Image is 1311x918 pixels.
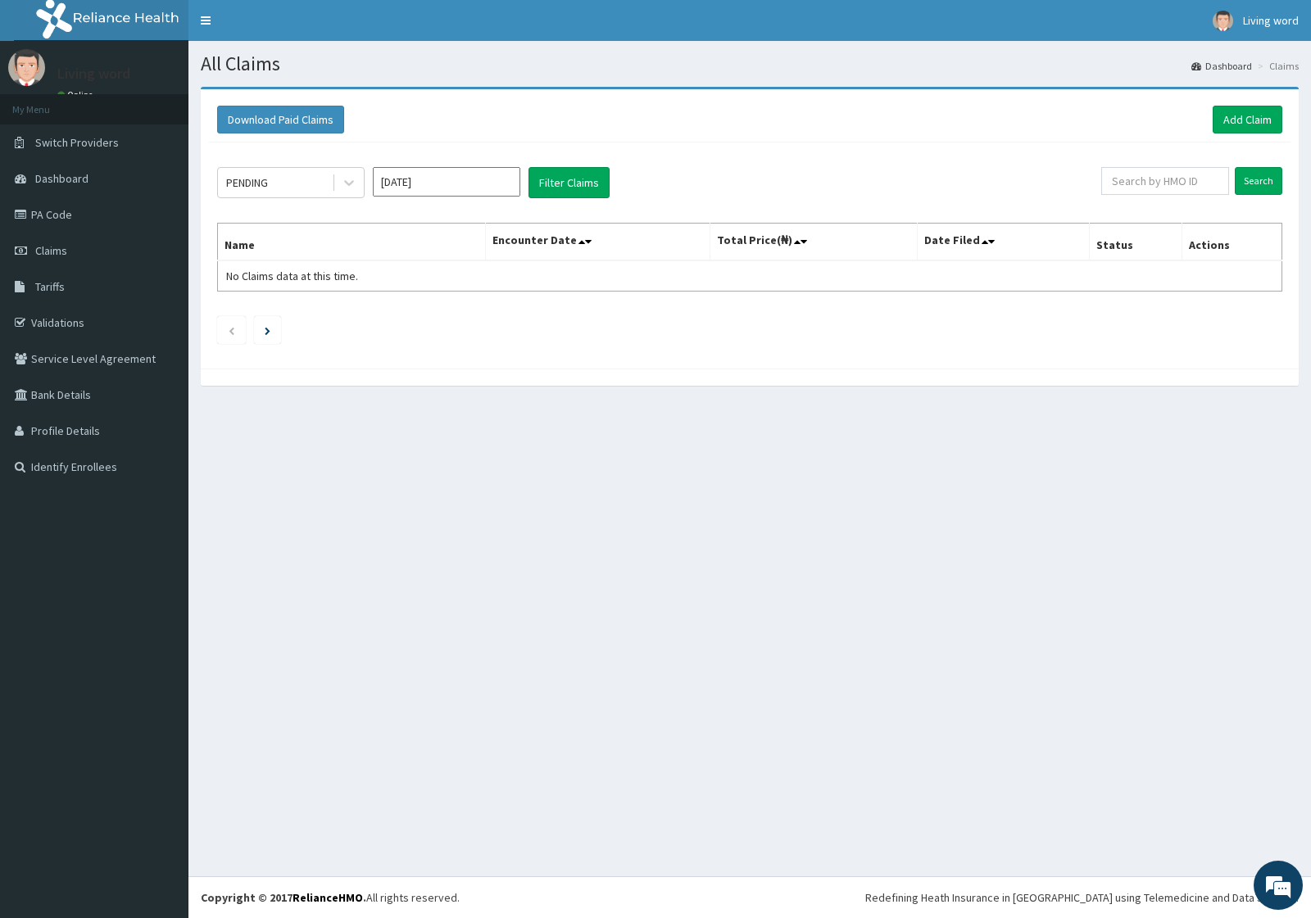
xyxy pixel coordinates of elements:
[1254,59,1299,73] li: Claims
[35,243,67,258] span: Claims
[218,224,486,261] th: Name
[1235,167,1282,195] input: Search
[201,53,1299,75] h1: All Claims
[8,49,45,86] img: User Image
[57,66,130,81] p: Living word
[1213,106,1282,133] a: Add Claim
[1089,224,1182,261] th: Status
[35,135,119,150] span: Switch Providers
[188,876,1311,918] footer: All rights reserved.
[710,224,917,261] th: Total Price(₦)
[226,269,358,283] span: No Claims data at this time.
[228,323,235,337] a: Previous page
[486,224,710,261] th: Encounter Date
[373,167,520,197] input: Select Month and Year
[1101,167,1230,195] input: Search by HMO ID
[528,167,610,198] button: Filter Claims
[35,279,65,294] span: Tariffs
[865,889,1299,906] div: Redefining Heath Insurance in [GEOGRAPHIC_DATA] using Telemedicine and Data Science!
[1191,59,1252,73] a: Dashboard
[918,224,1090,261] th: Date Filed
[201,890,366,905] strong: Copyright © 2017 .
[35,171,88,186] span: Dashboard
[1243,13,1299,28] span: Living word
[265,323,270,337] a: Next page
[217,106,344,133] button: Download Paid Claims
[1182,224,1282,261] th: Actions
[1213,11,1233,31] img: User Image
[293,890,363,905] a: RelianceHMO
[57,89,97,101] a: Online
[226,174,268,191] div: PENDING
